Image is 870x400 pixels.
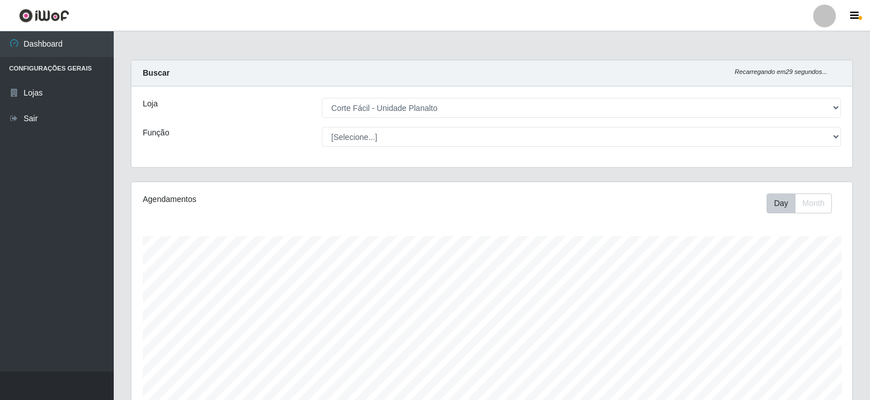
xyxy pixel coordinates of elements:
label: Função [143,127,169,139]
div: Toolbar with button groups [767,193,841,213]
i: Recarregando em 29 segundos... [735,68,827,75]
button: Day [767,193,796,213]
label: Loja [143,98,158,110]
strong: Buscar [143,68,169,77]
div: First group [767,193,832,213]
div: Agendamentos [143,193,424,205]
img: CoreUI Logo [19,9,69,23]
button: Month [795,193,832,213]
